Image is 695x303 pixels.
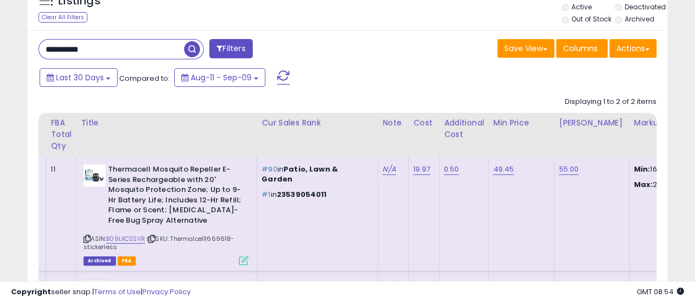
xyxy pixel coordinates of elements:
[382,117,404,129] div: Note
[174,68,265,87] button: Aug-11 - Sep-09
[571,14,611,24] label: Out of Stock
[382,164,396,175] a: N/A
[571,2,591,12] label: Active
[625,14,654,24] label: Archived
[609,39,657,58] button: Actions
[559,117,624,129] div: [PERSON_NAME]
[108,164,242,228] b: Thermacell Mosquito Repeller E-Series Rechargeable with 20' Mosquito Protection Zone; Up to 9-Hr ...
[51,164,68,174] div: 11
[262,164,338,184] span: Patio, Lawn & Garden
[191,72,252,83] span: Aug-11 - Sep-09
[38,12,87,23] div: Clear All Filters
[262,190,369,200] p: in
[1,117,42,140] div: Rsvd. FC Transfers
[84,164,105,186] img: 414fAKmYmhL._SL40_.jpg
[119,73,170,84] span: Compared to:
[51,117,71,152] div: FBA Total Qty
[413,117,435,129] div: Cost
[262,164,369,184] p: in
[563,43,598,54] span: Columns
[413,164,430,175] a: 19.97
[56,72,104,83] span: Last 30 Days
[84,164,248,264] div: ASIN:
[556,39,608,58] button: Columns
[565,97,657,107] div: Displaying 1 to 2 of 2 items
[262,117,373,129] div: Cur Sales Rank
[11,287,191,298] div: seller snap | |
[142,287,191,297] a: Privacy Policy
[84,256,115,266] span: Listings that have been deleted from Seller Central
[634,179,653,190] strong: Max:
[444,164,459,175] a: 0.50
[493,164,514,175] a: 49.45
[444,117,484,140] div: Additional Cost
[493,117,549,129] div: Min Price
[497,39,554,58] button: Save View
[209,39,252,58] button: Filters
[559,164,579,175] a: 55.00
[277,189,327,200] span: 23539054011
[637,287,684,297] span: 2025-10-10 08:54 GMT
[106,234,145,244] a: B09LXCSSVR
[11,287,51,297] strong: Copyright
[94,287,141,297] a: Terms of Use
[625,2,666,12] label: Deactivated
[81,117,252,129] div: Title
[84,234,234,251] span: | SKU: Thermalcell1669618-stickerless
[262,164,277,174] span: #90
[118,256,136,266] span: FBA
[262,189,270,200] span: #1
[634,164,650,174] strong: Min:
[40,68,118,87] button: Last 30 Days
